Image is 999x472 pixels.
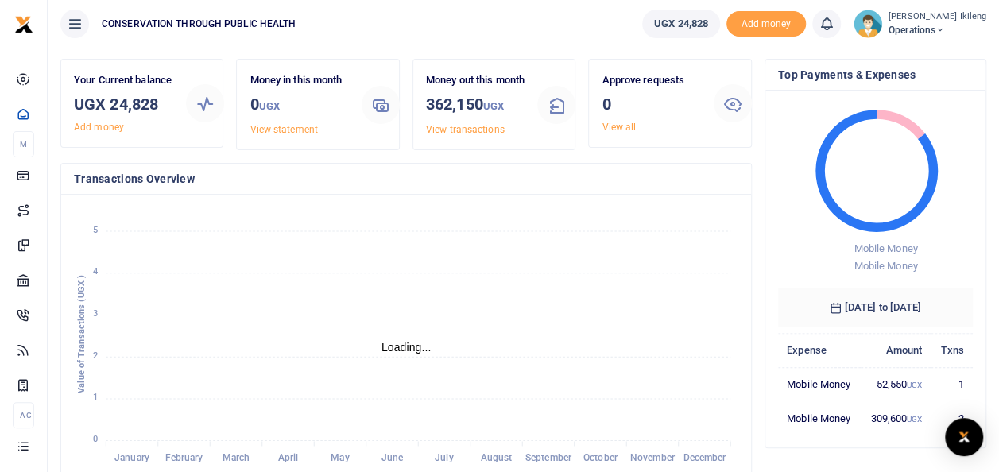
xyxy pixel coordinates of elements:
[481,452,513,463] tspan: August
[778,66,973,83] h4: Top Payments & Expenses
[93,225,98,235] tspan: 5
[630,452,676,463] tspan: November
[726,11,806,37] li: Toup your wallet
[861,367,931,401] td: 52,550
[14,15,33,34] img: logo-small
[854,260,917,272] span: Mobile Money
[861,333,931,367] th: Amount
[426,92,525,118] h3: 362,150
[854,10,986,38] a: profile-user [PERSON_NAME] Ikileng Operations
[907,415,922,424] small: UGX
[114,452,149,463] tspan: January
[381,452,404,463] tspan: June
[654,16,708,32] span: UGX 24,828
[907,381,922,389] small: UGX
[76,275,87,393] text: Value of Transactions (UGX )
[854,242,917,254] span: Mobile Money
[93,434,98,444] tspan: 0
[931,367,973,401] td: 1
[74,170,738,188] h4: Transactions Overview
[931,333,973,367] th: Txns
[250,72,349,89] p: Money in this month
[165,452,203,463] tspan: February
[854,10,882,38] img: profile-user
[602,122,636,133] a: View all
[602,72,701,89] p: Approve requests
[74,122,124,133] a: Add money
[74,92,173,116] h3: UGX 24,828
[861,401,931,435] td: 309,600
[93,266,98,277] tspan: 4
[435,452,453,463] tspan: July
[95,17,302,31] span: CONSERVATION THROUGH PUBLIC HEALTH
[331,452,349,463] tspan: May
[259,100,280,112] small: UGX
[931,401,973,435] td: 2
[778,333,861,367] th: Expense
[726,11,806,37] span: Add money
[778,367,861,401] td: Mobile Money
[278,452,299,463] tspan: April
[602,92,701,116] h3: 0
[381,341,432,354] text: Loading...
[13,131,34,157] li: M
[74,72,173,89] p: Your Current balance
[14,17,33,29] a: logo-small logo-large logo-large
[223,452,250,463] tspan: March
[250,124,317,135] a: View statement
[93,308,98,319] tspan: 3
[426,124,505,135] a: View transactions
[636,10,726,38] li: Wallet ballance
[483,100,504,112] small: UGX
[93,350,98,361] tspan: 2
[93,393,98,403] tspan: 1
[945,418,983,456] div: Open Intercom Messenger
[683,452,726,463] tspan: December
[426,72,525,89] p: Money out this month
[250,92,349,118] h3: 0
[583,452,618,463] tspan: October
[889,10,986,24] small: [PERSON_NAME] Ikileng
[13,402,34,428] li: Ac
[778,288,973,327] h6: [DATE] to [DATE]
[778,401,861,435] td: Mobile Money
[726,17,806,29] a: Add money
[525,452,572,463] tspan: September
[642,10,720,38] a: UGX 24,828
[889,23,986,37] span: Operations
